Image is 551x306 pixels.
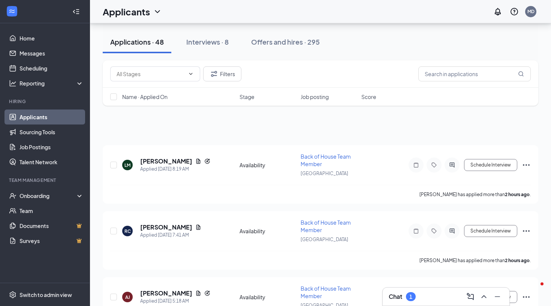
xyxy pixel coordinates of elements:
[19,192,77,199] div: Onboarding
[526,280,544,298] iframe: Intercom live chat
[464,225,517,237] button: Schedule Interview
[140,157,192,165] h5: [PERSON_NAME]
[301,237,348,242] span: [GEOGRAPHIC_DATA]
[19,233,84,248] a: SurveysCrown
[301,219,351,233] span: Back of House Team Member
[8,7,16,15] svg: WorkstreamLogo
[19,203,84,218] a: Team
[195,224,201,230] svg: Document
[19,31,84,46] a: Home
[103,5,150,18] h1: Applicants
[240,227,296,235] div: Availability
[140,165,210,173] div: Applied [DATE] 8:19 AM
[19,109,84,124] a: Applicants
[361,93,376,100] span: Score
[19,139,84,154] a: Job Postings
[186,37,229,46] div: Interviews · 8
[301,153,351,167] span: Back of House Team Member
[522,292,531,301] svg: Ellipses
[19,218,84,233] a: DocumentsCrown
[505,192,530,197] b: 2 hours ago
[9,192,16,199] svg: UserCheck
[301,171,348,176] span: [GEOGRAPHIC_DATA]
[124,228,131,234] div: RC
[140,231,201,239] div: Applied [DATE] 7:41 AM
[479,292,488,301] svg: ChevronUp
[527,8,535,15] div: MD
[140,289,192,297] h5: [PERSON_NAME]
[251,37,320,46] div: Offers and hires · 295
[448,162,457,168] svg: ActiveChat
[522,160,531,169] svg: Ellipses
[153,7,162,16] svg: ChevronDown
[505,258,530,263] b: 2 hours ago
[124,162,130,168] div: LM
[204,158,210,164] svg: Reapply
[19,79,84,87] div: Reporting
[418,66,531,81] input: Search in applications
[72,8,80,15] svg: Collapse
[122,93,168,100] span: Name · Applied On
[301,93,329,100] span: Job posting
[240,293,296,301] div: Availability
[195,290,201,296] svg: Document
[19,61,84,76] a: Scheduling
[19,291,72,298] div: Switch to admin view
[9,98,82,105] div: Hiring
[430,228,439,234] svg: Tag
[188,71,194,77] svg: ChevronDown
[301,285,351,299] span: Back of House Team Member
[240,93,255,100] span: Stage
[9,79,16,87] svg: Analysis
[491,291,503,303] button: Minimize
[210,69,219,78] svg: Filter
[19,124,84,139] a: Sourcing Tools
[412,162,421,168] svg: Note
[464,291,476,303] button: ComposeMessage
[419,257,531,264] p: [PERSON_NAME] has applied more than .
[412,228,421,234] svg: Note
[493,7,502,16] svg: Notifications
[9,291,16,298] svg: Settings
[140,297,210,305] div: Applied [DATE] 5:18 AM
[19,154,84,169] a: Talent Network
[19,46,84,61] a: Messages
[117,70,185,78] input: All Stages
[140,223,192,231] h5: [PERSON_NAME]
[195,158,201,164] svg: Document
[518,71,524,77] svg: MagnifyingGlass
[464,159,517,171] button: Schedule Interview
[409,294,412,300] div: 1
[204,290,210,296] svg: Reapply
[522,226,531,235] svg: Ellipses
[240,161,296,169] div: Availability
[203,66,241,81] button: Filter Filters
[466,292,475,301] svg: ComposeMessage
[510,7,519,16] svg: QuestionInfo
[448,228,457,234] svg: ActiveChat
[430,162,439,168] svg: Tag
[110,37,164,46] div: Applications · 48
[389,292,402,301] h3: Chat
[478,291,490,303] button: ChevronUp
[493,292,502,301] svg: Minimize
[9,177,82,183] div: Team Management
[419,191,531,198] p: [PERSON_NAME] has applied more than .
[125,294,130,300] div: AJ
